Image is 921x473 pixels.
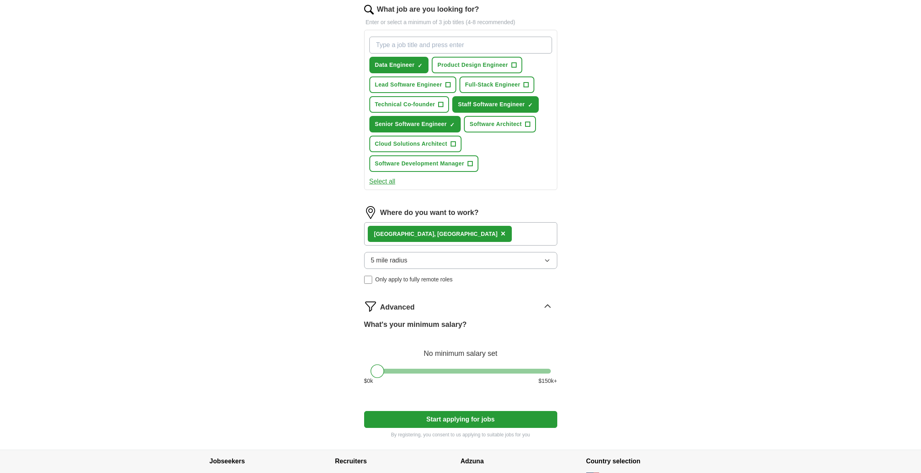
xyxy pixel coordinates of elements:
[380,302,415,313] span: Advanced
[364,5,374,14] img: search.png
[369,76,456,93] button: Lead Software Engineer
[371,256,408,265] span: 5 mile radius
[437,61,508,69] span: Product Design Engineer
[369,37,552,54] input: Type a job title and press enter
[364,319,467,330] label: What's your minimum salary?
[369,177,396,186] button: Select all
[380,207,479,218] label: Where do you want to work?
[375,275,453,284] span: Only apply to fully remote roles
[501,228,505,240] button: ×
[418,62,422,69] span: ✓
[364,252,557,269] button: 5 mile radius
[364,377,373,385] span: $ 0 k
[375,159,464,168] span: Software Development Manager
[364,411,557,428] button: Start applying for jobs
[364,431,557,438] p: By registering, you consent to us applying to suitable jobs for you
[375,61,415,69] span: Data Engineer
[364,18,557,27] p: Enter or select a minimum of 3 job titles (4-8 recommended)
[375,140,447,148] span: Cloud Solutions Architect
[369,155,478,172] button: Software Development Manager
[452,96,539,113] button: Staff Software Engineer✓
[374,230,498,238] div: , [GEOGRAPHIC_DATA]
[364,300,377,313] img: filter
[458,100,525,109] span: Staff Software Engineer
[377,4,479,15] label: What job are you looking for?
[375,100,435,109] span: Technical Co-founder
[364,276,372,284] input: Only apply to fully remote roles
[528,102,533,108] span: ✓
[375,120,447,128] span: Senior Software Engineer
[369,57,429,73] button: Data Engineer✓
[364,340,557,359] div: No minimum salary set
[375,81,442,89] span: Lead Software Engineer
[459,76,534,93] button: Full-Stack Engineer
[464,116,536,132] button: Software Architect
[369,136,462,152] button: Cloud Solutions Architect
[501,229,505,238] span: ×
[470,120,521,128] span: Software Architect
[586,450,712,473] h4: Country selection
[450,122,455,128] span: ✓
[432,57,522,73] button: Product Design Engineer
[369,96,449,113] button: Technical Co-founder
[538,377,557,385] span: $ 150 k+
[374,231,435,237] strong: [GEOGRAPHIC_DATA]
[465,81,520,89] span: Full-Stack Engineer
[364,206,377,219] img: location.png
[369,116,461,132] button: Senior Software Engineer✓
